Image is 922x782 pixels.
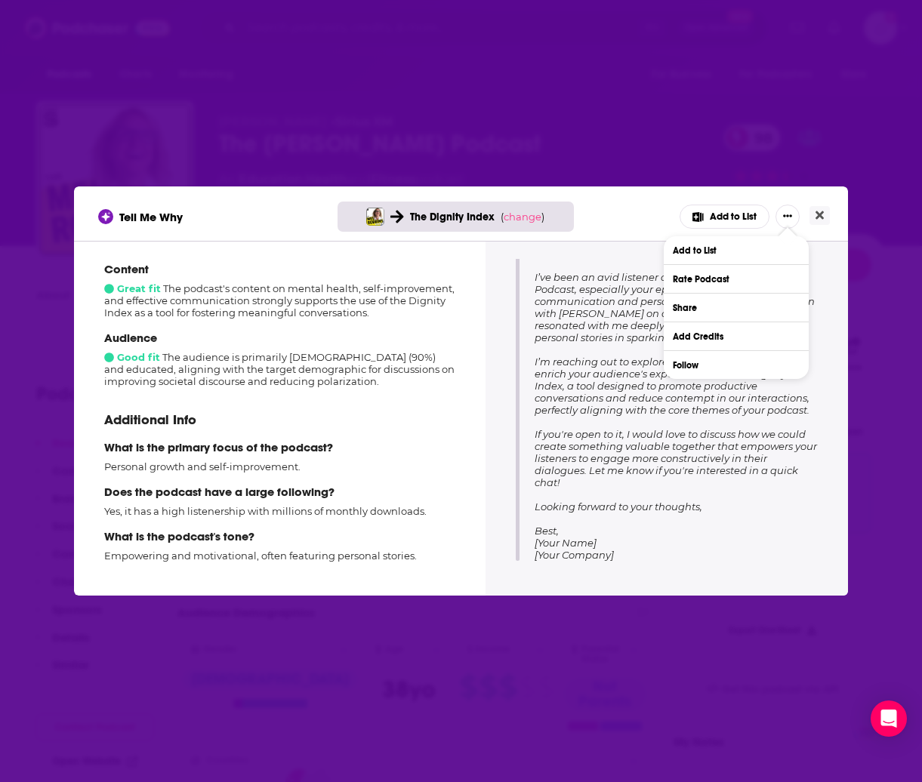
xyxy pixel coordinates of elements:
[104,550,455,562] p: Empowering and motivational, often featuring personal stories.
[664,236,809,264] button: Add to List
[104,282,161,294] span: Great fit
[664,351,809,379] button: Follow
[104,262,455,319] div: The podcast's content on mental health, self-improvement, and effective communication strongly su...
[104,331,455,345] p: Audience
[501,211,544,223] span: ( )
[680,205,769,229] button: Add to List
[664,322,809,350] button: Add Credits
[104,529,455,543] p: What is the podcast's tone?
[104,485,455,499] p: Does the podcast have a large following?
[119,210,183,224] span: Tell Me Why
[104,440,455,454] p: What is the primary focus of the podcast?
[366,208,384,226] img: The Mel Robbins Podcast
[535,247,817,561] span: Hi [PERSON_NAME], I’ve been an avid listener of The [PERSON_NAME] Podcast, especially your episod...
[504,211,541,223] span: change
[104,262,455,276] p: Content
[104,460,455,473] p: Personal growth and self-improvement.
[100,211,111,222] img: tell me why sparkle
[410,211,495,223] span: The Dignity Index
[809,206,830,225] button: Close
[104,331,455,387] div: The audience is primarily [DEMOGRAPHIC_DATA] (90%) and educated, aligning with the target demogra...
[871,700,907,737] div: Open Intercom Messenger
[104,411,455,428] p: Additional Info
[104,351,160,363] span: Good fit
[776,205,800,229] button: Show More Button
[664,265,809,293] button: Rate Podcast
[104,505,455,517] p: Yes, it has a high listenership with millions of monthly downloads.
[664,294,809,322] button: Share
